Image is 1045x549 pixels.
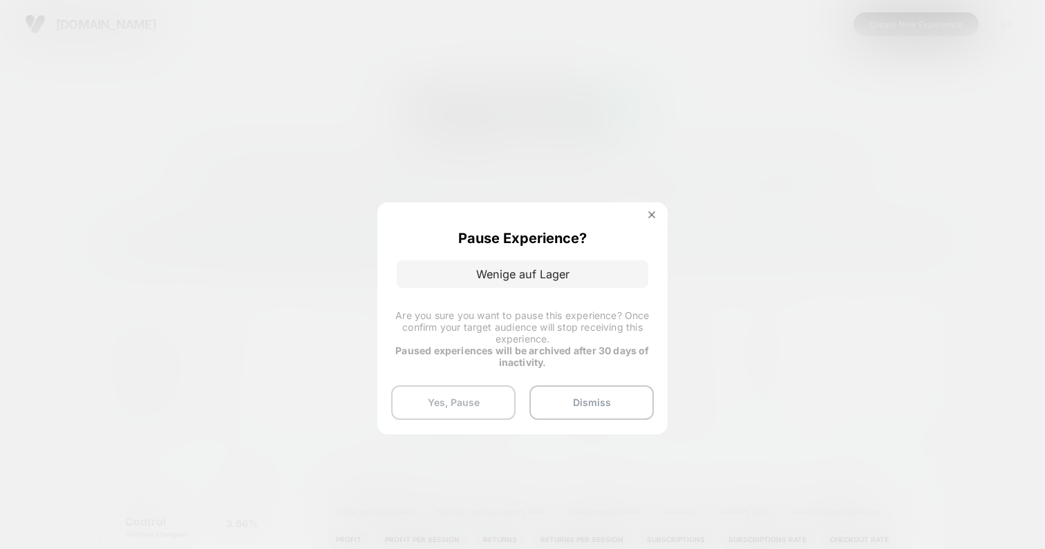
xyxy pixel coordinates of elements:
p: Pause Experience? [458,230,587,247]
span: Are you sure you want to pause this experience? Once confirm your target audience will stop recei... [395,309,649,345]
strong: Paused experiences will be archived after 30 days of inactivity. [395,345,649,368]
p: Wenige auf Lager [397,260,648,288]
img: close [648,211,655,218]
button: Dismiss [529,385,654,420]
button: Yes, Pause [391,385,516,420]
